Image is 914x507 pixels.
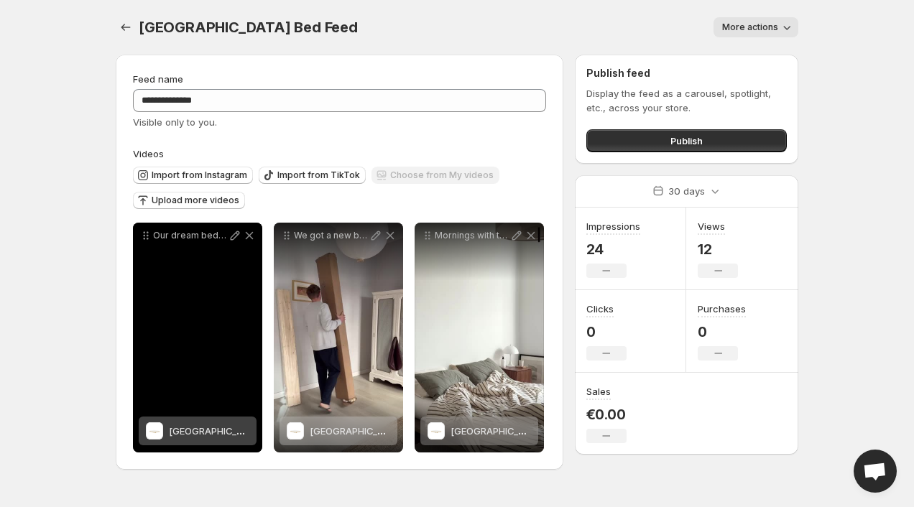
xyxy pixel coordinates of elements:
[274,223,403,452] div: We got a new bedlets build it together Im obsessed with the minimal design of this Japanese bed A...
[586,406,627,423] p: €0.00
[133,148,164,159] span: Videos
[586,302,614,316] h3: Clicks
[277,169,360,181] span: Import from TikTok
[310,425,425,437] span: [GEOGRAPHIC_DATA] Bed
[698,241,738,258] p: 12
[116,17,136,37] button: Settings
[698,323,746,340] p: 0
[586,86,787,115] p: Display the feed as a carousel, spotlight, etc., across your store.
[586,66,787,80] h2: Publish feed
[586,384,611,399] h3: Sales
[668,184,705,198] p: 30 days
[451,425,566,437] span: [GEOGRAPHIC_DATA] Bed
[435,230,509,241] p: Mornings with the Japan Bed
[153,230,228,241] p: Our dream bed arrived Japanese style I love messy beds what about you karup_design thatcooliving
[152,195,239,206] span: Upload more videos
[586,129,787,152] button: Publish
[133,167,253,184] button: Import from Instagram
[133,192,245,209] button: Upload more videos
[670,134,703,148] span: Publish
[294,230,369,241] p: We got a new bedlets build it together Im obsessed with the minimal design of this Japanese bed A...
[586,219,640,233] h3: Impressions
[722,22,778,33] span: More actions
[586,241,640,258] p: 24
[698,219,725,233] h3: Views
[133,116,217,128] span: Visible only to you.
[133,73,183,85] span: Feed name
[698,302,746,316] h3: Purchases
[169,425,284,437] span: [GEOGRAPHIC_DATA] Bed
[854,450,897,493] a: Open chat
[259,167,366,184] button: Import from TikTok
[152,169,247,181] span: Import from Instagram
[586,323,627,340] p: 0
[139,19,358,36] span: [GEOGRAPHIC_DATA] Bed Feed
[415,223,544,452] div: Mornings with the Japan BedJapan Bed[GEOGRAPHIC_DATA] Bed
[133,223,262,452] div: Our dream bed arrived Japanese style I love messy beds what about you karup_design thatcoolivingJ...
[714,17,798,37] button: More actions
